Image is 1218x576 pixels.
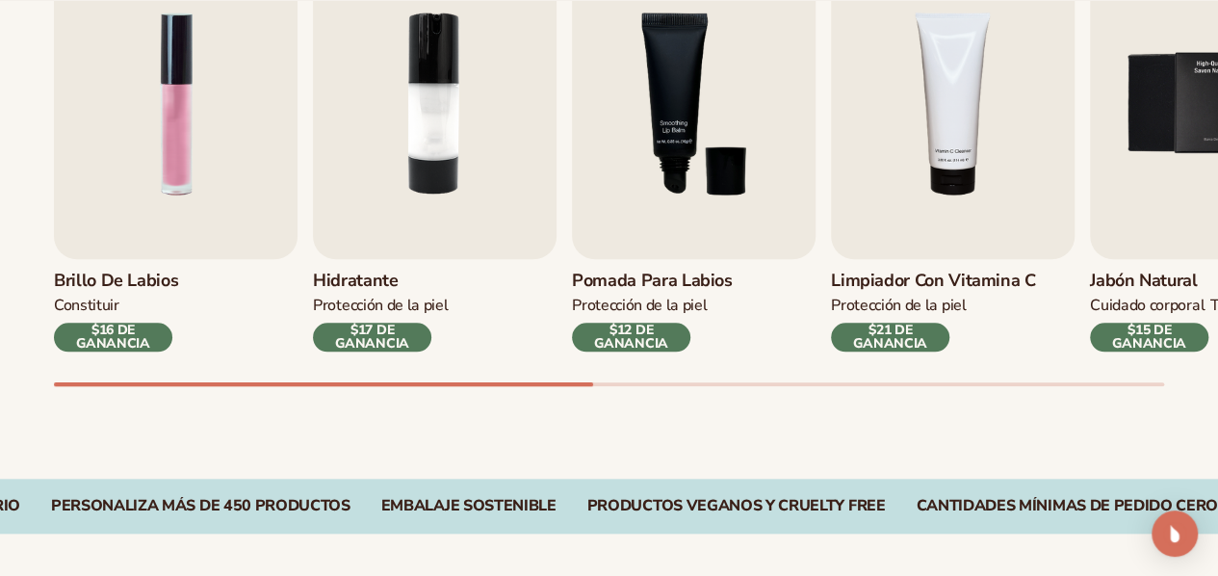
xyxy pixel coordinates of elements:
font: PROTECCIÓN DE LA PIEL [313,295,448,316]
font: CANTIDADES MÍNIMAS DE PEDIDO CERO [916,495,1217,516]
font: PROTECCIÓN DE LA PIEL [572,295,707,316]
font: $21 DE GANANCIA [853,321,927,353]
font: Cuidado corporal [1090,295,1205,316]
font: CONSTITUIR [54,295,119,316]
font: Jabón natural [1090,269,1197,292]
font: Brillo de labios [54,269,178,292]
font: $12 DE GANANCIA [594,321,668,353]
font: PERSONALIZA MÁS DE 450 PRODUCTOS [51,495,350,516]
font: PRODUCTOS VEGANOS Y CRUELTY FREE [587,495,886,516]
font: $17 DE GANANCIA [335,321,409,353]
font: Hidratante [313,269,398,292]
div: Open Intercom Messenger [1152,511,1198,557]
font: $15 DE GANANCIA [1112,321,1186,353]
font: Pomada para labios [572,269,733,292]
font: EMBALAJE SOSTENIBLE [381,495,557,516]
font: Protección de la piel [831,295,966,316]
font: $16 DE GANANCIA [76,321,150,353]
font: Limpiador con vitamina C [831,269,1035,292]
